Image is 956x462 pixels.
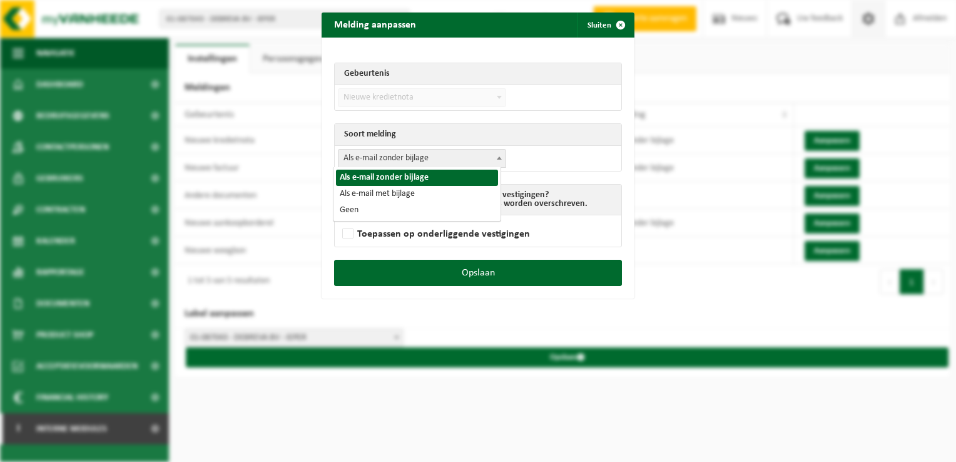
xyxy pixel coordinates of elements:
span: Als e-mail zonder bijlage [338,150,506,167]
th: Soort melding [335,124,621,146]
span: Nieuwe kredietnota [338,89,506,106]
th: Gebeurtenis [335,63,621,85]
button: Opslaan [334,260,622,286]
h2: Melding aanpassen [322,13,429,36]
li: Geen [336,202,498,218]
span: Nieuwe kredietnota [338,88,506,107]
label: Toepassen op onderliggende vestigingen [340,225,530,244]
span: Als e-mail zonder bijlage [338,149,506,168]
li: Als e-mail met bijlage [336,186,498,202]
button: Sluiten [577,13,633,38]
li: Als e-mail zonder bijlage [336,170,498,186]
